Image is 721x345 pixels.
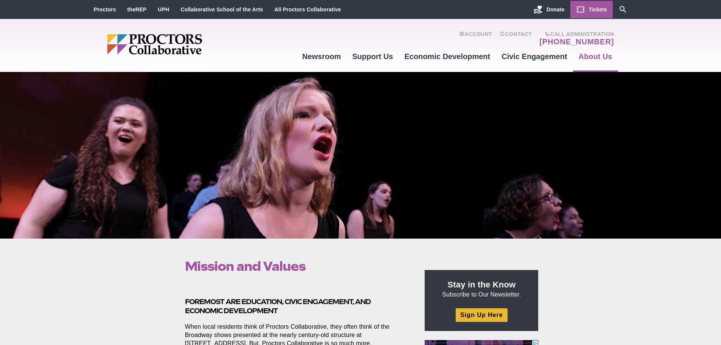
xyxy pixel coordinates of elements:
span: Call Administration [537,31,614,37]
a: Contact [500,31,532,46]
a: theREP [127,6,146,12]
a: Donate [528,1,570,18]
a: Sign Up Here [456,308,507,322]
a: Account [459,31,492,46]
a: Civic Engagement [496,46,573,67]
a: Support Us [347,46,399,67]
a: UPH [158,6,169,12]
a: [PHONE_NUMBER] [539,37,614,46]
a: Tickets [570,1,613,18]
span: Donate [547,6,564,12]
a: Newsroom [296,46,346,67]
h3: Foremost are education, civic engagement, and economic development [185,297,408,315]
a: About Us [573,46,618,67]
a: Search [613,1,633,18]
img: Proctors logo [107,34,260,55]
span: Tickets [589,6,607,12]
strong: Stay in the Know [448,280,516,289]
h1: Mission and Values [185,259,408,273]
a: Collaborative School of the Arts [181,6,263,12]
a: All Proctors Collaborative [274,6,341,12]
a: Economic Development [399,46,496,67]
p: Subscribe to Our Newsletter. [434,279,529,299]
a: Proctors [94,6,116,12]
